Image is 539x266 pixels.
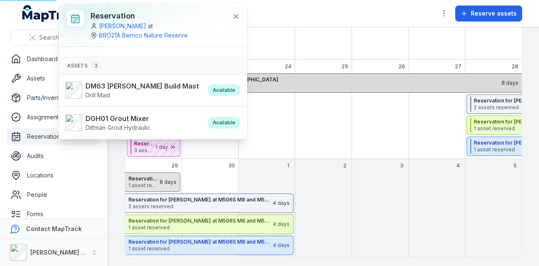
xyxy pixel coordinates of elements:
[512,63,518,70] span: 28
[7,128,101,145] a: Reservations
[85,124,150,131] span: Dittman Grout Hydraulic
[65,113,199,132] a: DGH01 Grout MixerDittman Grout Hydraulic
[7,51,101,67] a: Dashboard
[400,162,403,169] span: 3
[128,224,272,231] span: 1 asset reserved
[125,193,294,213] button: Reservation for [PERSON_NAME] at M506S M8 and M5E Mainline Tunnels2 assets reserved4 days
[39,33,59,42] span: Search
[128,239,272,245] strong: Reservation for [PERSON_NAME] at M506S M8 and M5E Mainline Tunnels
[287,162,289,169] span: 1
[455,5,522,21] button: Reserve assets
[127,73,522,93] button: Reservation for [PERSON_NAME] at [GEOGRAPHIC_DATA]1 asset reserved8 days
[7,167,101,184] a: Locations
[128,245,272,252] span: 1 asset reserved
[134,140,155,147] strong: Reservation for [PERSON_NAME] at [GEOGRAPHIC_DATA]
[125,172,180,192] button: Reservation for [PERSON_NAME] at [GEOGRAPHIC_DATA]1 asset reserved8 days
[22,5,85,22] a: MapTrack
[99,22,146,30] a: [PERSON_NAME]
[208,117,240,129] div: Available
[7,89,101,106] a: Parts/Inventory
[7,70,101,87] a: Assets
[10,30,78,46] button: Search
[134,147,155,154] span: 3 assets reserved
[7,206,101,223] a: Forms
[65,81,199,99] a: DM63 [PERSON_NAME] Build MastDrill Mast
[128,196,272,203] strong: Reservation for [PERSON_NAME] at M506S M8 and M5E Mainline Tunnels
[128,218,272,224] strong: Reservation for [PERSON_NAME] at M506S M8 and M5E Mainline Tunnels
[471,9,517,18] span: Reserve assets
[125,215,294,234] button: Reservation for [PERSON_NAME] at M506S M8 and M5E Mainline Tunnels1 asset reserved4 days
[67,61,101,71] span: Assets
[455,63,462,70] span: 27
[228,162,235,169] span: 30
[91,61,101,71] div: 3
[7,148,101,164] a: Audits
[513,162,517,169] span: 5
[128,175,159,182] strong: Reservation for [PERSON_NAME] at [GEOGRAPHIC_DATA]
[285,63,291,70] span: 24
[85,91,110,99] span: Drill Mast
[171,162,178,169] span: 29
[7,186,101,203] a: People
[134,83,501,90] span: 1 asset reserved
[128,182,159,189] span: 1 asset reserved
[127,137,180,157] button: Reservation for [PERSON_NAME] at [GEOGRAPHIC_DATA]3 assets reserved1 day
[85,81,199,91] strong: DM63 [PERSON_NAME] Build Mast
[456,162,460,169] span: 4
[91,10,225,22] h3: Reservation
[125,236,294,255] button: Reservation for [PERSON_NAME] at M506S M8 and M5E Mainline Tunnels1 asset reserved4 days
[26,225,82,232] strong: Contact MapTrack
[99,31,188,40] a: BRO21A Berrico Nature Reserve
[343,162,347,169] span: 2
[148,22,153,30] span: at
[128,203,272,210] span: 2 assets reserved
[30,249,99,256] strong: [PERSON_NAME] Group
[342,63,348,70] span: 25
[7,109,101,126] a: Assignments
[208,84,240,96] div: Available
[134,76,501,83] strong: Reservation for [PERSON_NAME] at [GEOGRAPHIC_DATA]
[398,63,405,70] span: 26
[85,113,150,124] strong: DGH01 Grout Mixer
